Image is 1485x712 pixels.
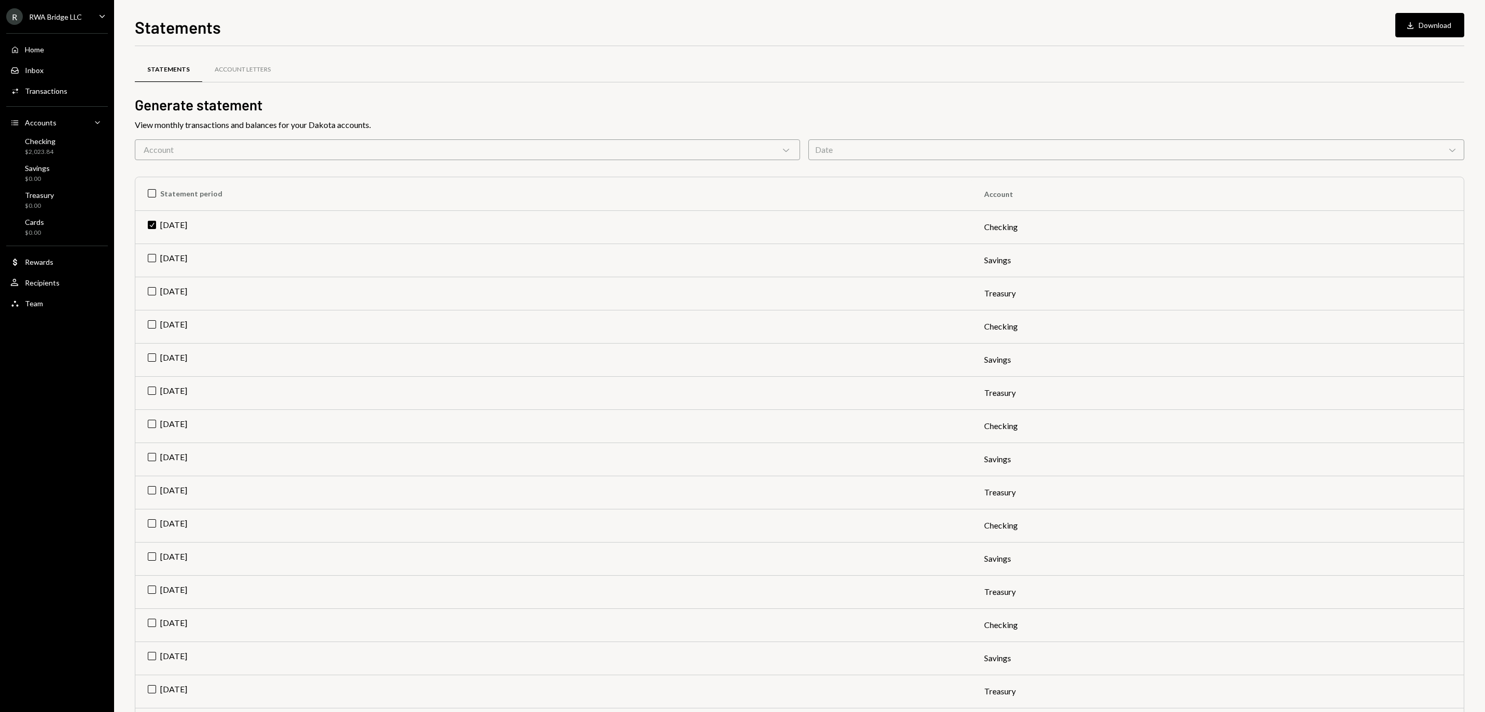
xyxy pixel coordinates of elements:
div: Date [808,139,1464,160]
div: Home [25,45,44,54]
div: $2,023.84 [25,148,55,156]
div: Savings [25,164,50,173]
td: Treasury [972,476,1464,509]
td: Savings [972,244,1464,277]
td: Checking [972,409,1464,443]
div: R [6,8,23,25]
div: Treasury [25,191,54,200]
td: Savings [972,542,1464,575]
a: Inbox [6,61,108,79]
td: Checking [972,509,1464,542]
button: Download [1395,13,1464,37]
a: Recipients [6,273,108,292]
div: Checking [25,137,55,146]
a: Team [6,294,108,312]
div: Recipients [25,278,60,287]
a: Account Letters [202,56,283,83]
div: $0.00 [25,229,44,237]
a: Savings$0.00 [6,161,108,186]
th: Account [972,177,1464,210]
td: Savings [972,443,1464,476]
a: Home [6,40,108,59]
div: $0.00 [25,175,50,183]
div: Inbox [25,66,44,75]
div: Accounts [25,118,57,127]
td: Treasury [972,675,1464,708]
div: Cards [25,218,44,226]
a: Treasury$0.00 [6,188,108,212]
td: Checking [972,210,1464,244]
td: Treasury [972,376,1464,409]
a: Checking$2,023.84 [6,134,108,159]
div: Team [25,299,43,308]
h1: Statements [135,17,221,37]
a: Transactions [6,81,108,100]
div: $0.00 [25,202,54,210]
div: Account Letters [215,65,271,74]
div: Rewards [25,258,53,266]
div: Statements [147,65,190,74]
td: Checking [972,608,1464,642]
td: Savings [972,642,1464,675]
a: Accounts [6,113,108,132]
div: RWA Bridge LLC [29,12,82,21]
h2: Generate statement [135,95,1464,115]
div: Account [135,139,800,160]
div: Transactions [25,87,67,95]
a: Cards$0.00 [6,215,108,239]
td: Savings [972,343,1464,376]
td: Treasury [972,277,1464,310]
a: Rewards [6,252,108,271]
div: View monthly transactions and balances for your Dakota accounts. [135,119,1464,131]
td: Checking [972,310,1464,343]
td: Treasury [972,575,1464,608]
a: Statements [135,56,202,83]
